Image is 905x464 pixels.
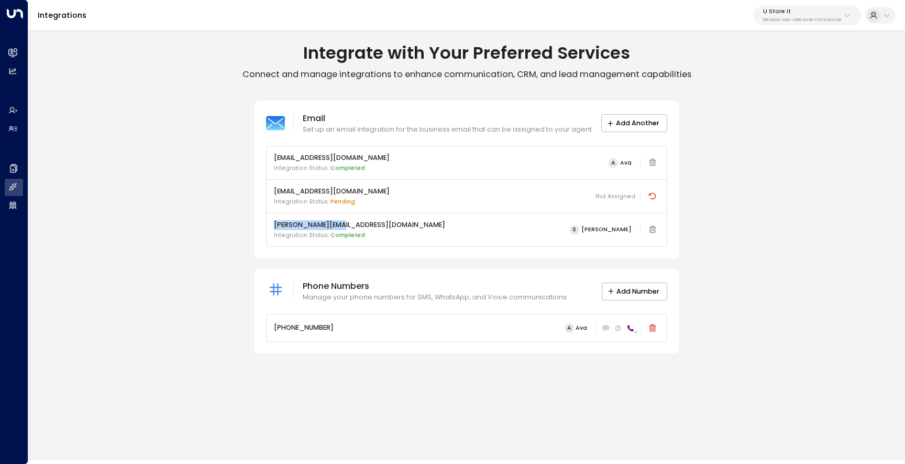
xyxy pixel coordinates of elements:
button: U Store It58c4b32c-92b1-4356-be9b-1247e2c02228 [754,6,861,25]
span: Not Assigned [595,192,635,201]
div: SMS (Click to enable) [601,323,611,333]
p: Integration Status: [274,198,390,206]
button: Add Another [601,114,667,132]
button: Delete phone number [645,321,659,335]
button: AAva [604,156,635,169]
span: Email integration cannot be deleted while linked to an active agent. Please deactivate the agent ... [645,223,659,238]
button: Add Number [602,283,667,300]
p: Connect and manage integrations to enhance communication, CRM, and lead management capabilities [28,69,905,80]
span: Ava [620,160,632,166]
p: [PERSON_NAME][EMAIL_ADDRESS][DOMAIN_NAME] [274,220,445,230]
span: Email integration cannot be deleted while linked to an active agent. Please deactivate the agent ... [645,156,659,170]
span: A [609,158,618,168]
span: A [565,323,574,333]
span: Completed [330,164,365,172]
span: S [570,225,579,235]
p: Integration Status: [274,164,390,172]
button: AAva [561,321,591,334]
p: Phone Numbers [303,280,567,293]
p: Email [303,112,592,125]
button: S[PERSON_NAME] [566,223,635,236]
span: Ava [576,325,587,331]
p: [PHONE_NUMBER] [274,323,334,333]
p: Integration Status: [274,231,445,240]
div: WhatsApp (Click to enable) [613,323,623,333]
p: Manage your phone numbers for SMS, WhatsApp, and Voice communications [303,293,567,303]
span: pending [330,198,355,206]
p: U Store It [763,8,841,15]
p: 58c4b32c-92b1-4356-be9b-1247e2c02228 [763,18,841,22]
p: Set up an email integration for the business email that can be assigned to your agent [303,125,592,135]
a: Integrations [38,10,86,20]
h1: Integrate with Your Preferred Services [28,42,905,63]
span: Completed [330,231,365,239]
span: [PERSON_NAME] [581,226,632,233]
div: VOICE (Active) [625,323,635,333]
p: [EMAIL_ADDRESS][DOMAIN_NAME] [274,187,390,197]
p: [EMAIL_ADDRESS][DOMAIN_NAME] [274,153,390,163]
